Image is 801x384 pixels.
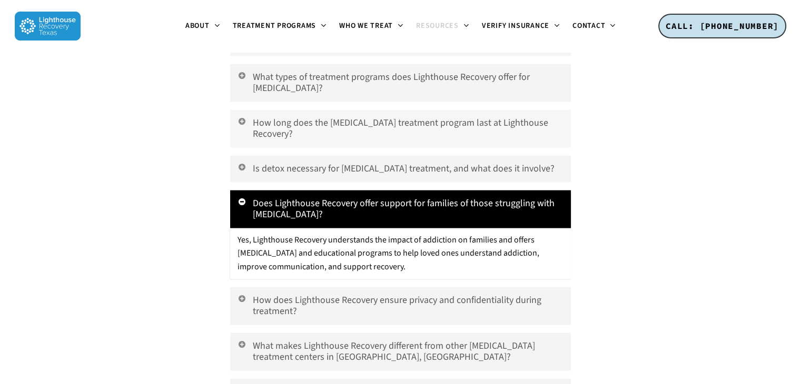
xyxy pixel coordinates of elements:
a: What types of treatment programs does Lighthouse Recovery offer for [MEDICAL_DATA]? [230,64,570,102]
a: About [179,22,226,31]
a: Resources [410,22,476,31]
a: Does Lighthouse Recovery offer support for families of those struggling with [MEDICAL_DATA]? [230,190,570,228]
span: Contact [572,21,605,31]
span: Resources [416,21,459,31]
a: Treatment Programs [226,22,333,31]
a: Who We Treat [333,22,410,31]
span: About [185,21,210,31]
a: How long does the [MEDICAL_DATA] treatment program last at Lighthouse Recovery? [230,110,570,148]
a: Contact [566,22,622,31]
a: Is detox necessary for [MEDICAL_DATA] treatment, and what does it involve? [230,156,570,183]
a: How does Lighthouse Recovery ensure privacy and confidentiality during treatment? [230,287,570,325]
span: Yes, Lighthouse Recovery understands the impact of addiction on families and offers [MEDICAL_DATA... [238,234,539,272]
span: Treatment Programs [233,21,317,31]
a: CALL: [PHONE_NUMBER] [658,14,786,39]
span: Who We Treat [339,21,393,31]
span: Verify Insurance [482,21,549,31]
img: Lighthouse Recovery Texas [15,12,81,41]
a: Verify Insurance [476,22,566,31]
span: CALL: [PHONE_NUMBER] [666,21,779,31]
a: What makes Lighthouse Recovery different from other [MEDICAL_DATA] treatment centers in [GEOGRAPH... [230,333,570,371]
